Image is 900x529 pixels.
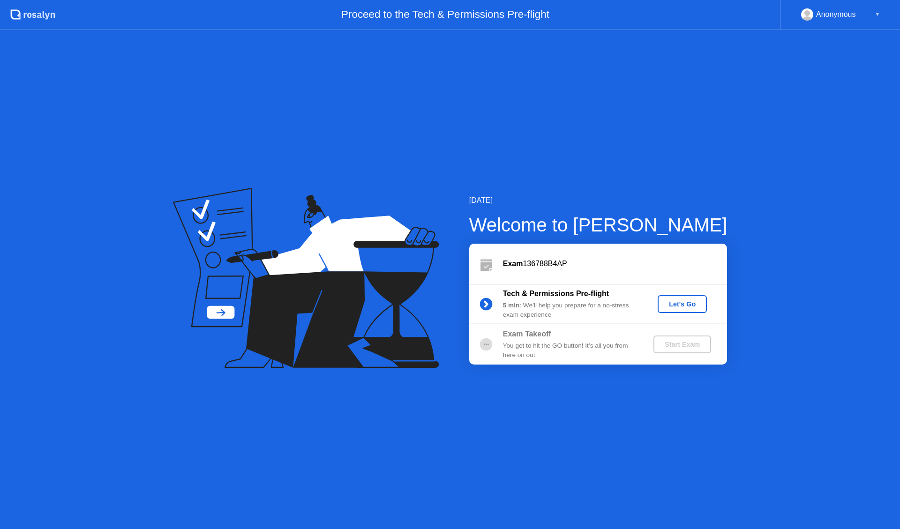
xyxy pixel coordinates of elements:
div: Start Exam [657,341,707,348]
b: Exam [503,260,523,268]
div: You get to hit the GO button! It’s all you from here on out [503,341,638,360]
button: Start Exam [653,335,711,353]
div: 136788B4AP [503,258,727,269]
div: Let's Go [661,300,703,308]
b: 5 min [503,302,520,309]
div: Welcome to [PERSON_NAME] [469,211,727,239]
div: ▼ [875,8,880,21]
div: Anonymous [816,8,856,21]
button: Let's Go [658,295,707,313]
div: : We’ll help you prepare for a no-stress exam experience [503,301,638,320]
b: Tech & Permissions Pre-flight [503,290,609,298]
div: [DATE] [469,195,727,206]
b: Exam Takeoff [503,330,551,338]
